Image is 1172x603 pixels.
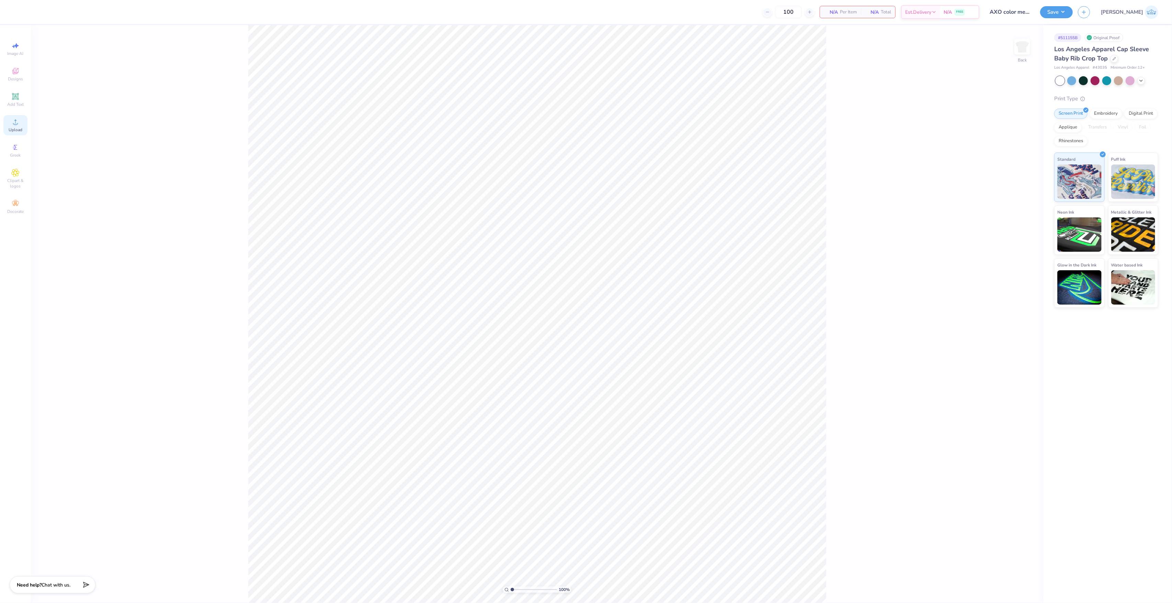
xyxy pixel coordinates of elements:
[956,10,963,14] span: FREE
[7,209,24,214] span: Decorate
[881,9,891,16] span: Total
[1145,5,1158,19] img: Josephine Amber Orros
[985,5,1035,19] input: Untitled Design
[8,51,24,56] span: Image AI
[1057,261,1096,269] span: Glow in the Dark Ink
[824,9,838,16] span: N/A
[1057,217,1102,252] img: Neon Ink
[1111,270,1156,305] img: Water based Ink
[9,127,22,133] span: Upload
[905,9,931,16] span: Est. Delivery
[865,9,879,16] span: N/A
[1054,33,1081,42] div: # 511155B
[1057,156,1076,163] span: Standard
[944,9,952,16] span: N/A
[1084,122,1111,133] div: Transfers
[1090,109,1122,119] div: Embroidery
[1111,208,1152,216] span: Metallic & Glitter Ink
[1124,109,1158,119] div: Digital Print
[8,76,23,82] span: Designs
[1111,65,1145,71] span: Minimum Order: 12 +
[840,9,857,16] span: Per Item
[1057,208,1074,216] span: Neon Ink
[1085,33,1123,42] div: Original Proof
[1018,57,1027,63] div: Back
[1054,109,1088,119] div: Screen Print
[1111,261,1143,269] span: Water based Ink
[3,178,27,189] span: Clipart & logos
[1057,164,1102,199] img: Standard
[559,587,570,593] span: 100 %
[17,582,42,588] strong: Need help?
[1093,65,1107,71] span: # 43035
[1054,45,1149,62] span: Los Angeles Apparel Cap Sleeve Baby Rib Crop Top
[1111,217,1156,252] img: Metallic & Glitter Ink
[1054,122,1082,133] div: Applique
[42,582,70,588] span: Chat with us.
[1135,122,1151,133] div: Foil
[1101,5,1158,19] a: [PERSON_NAME]
[10,152,21,158] span: Greek
[1054,95,1158,103] div: Print Type
[7,102,24,107] span: Add Text
[1113,122,1133,133] div: Vinyl
[775,6,802,18] input: – –
[1111,164,1156,199] img: Puff Ink
[1054,136,1088,146] div: Rhinestones
[1101,8,1143,16] span: [PERSON_NAME]
[1040,6,1073,18] button: Save
[1057,270,1102,305] img: Glow in the Dark Ink
[1054,65,1089,71] span: Los Angeles Apparel
[1111,156,1126,163] span: Puff Ink
[1015,40,1029,54] img: Back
